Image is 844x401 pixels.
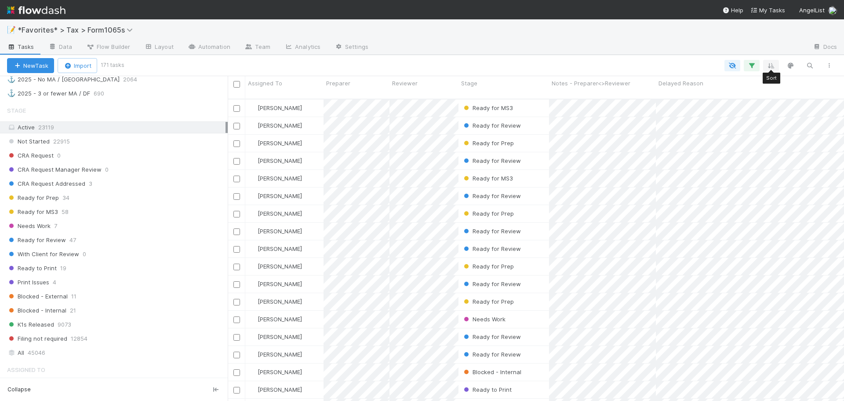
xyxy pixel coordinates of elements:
span: Delayed Reason [658,79,703,88]
span: 47 [69,235,76,246]
img: avatar_d45d11ee-0024-4901-936f-9df0a9cc3b4e.png [249,175,256,182]
span: Ready for Prep [462,263,514,270]
a: Docs [806,40,844,55]
small: 171 tasks [101,61,124,69]
img: avatar_711f55b7-5a46-40da-996f-bc93b6b86381.png [249,280,256,287]
div: [PERSON_NAME] [249,350,302,359]
a: Team [237,40,277,55]
span: CRA Request Manager Review [7,164,102,175]
img: avatar_e41e7ae5-e7d9-4d8d-9f56-31b0d7a2f4fd.png [249,122,256,129]
a: Settings [327,40,375,55]
span: Ready for MS3 [462,175,513,182]
span: Ready for Review [462,122,521,129]
span: Stage [7,102,26,119]
div: [PERSON_NAME] [249,262,302,271]
div: Ready for Review [462,280,521,288]
span: Ready for Review [462,280,521,287]
a: My Tasks [750,6,785,15]
span: [PERSON_NAME] [258,140,302,147]
button: Import [58,58,97,73]
div: Active [7,122,226,133]
div: Ready for Review [462,332,521,341]
a: Layout [137,40,181,55]
img: avatar_66854b90-094e-431f-b713-6ac88429a2b8.png [249,157,256,164]
span: 3 [89,178,92,189]
span: Ready to Print [7,263,57,274]
img: avatar_711f55b7-5a46-40da-996f-bc93b6b86381.png [249,104,256,111]
div: [PERSON_NAME] [249,174,302,183]
div: [PERSON_NAME] [249,103,302,112]
span: 7 [54,221,57,232]
span: Reviewer [392,79,418,88]
span: [PERSON_NAME] [258,157,302,164]
div: [PERSON_NAME] [249,191,302,200]
span: [PERSON_NAME] [258,245,302,252]
input: Toggle Row Selected [233,193,240,200]
div: 2025 - 3 or fewer MA / DF [7,88,90,99]
a: Analytics [277,40,327,55]
span: Ready for MS3 [462,104,513,111]
div: [PERSON_NAME] [249,368,302,376]
img: avatar_66854b90-094e-431f-b713-6ac88429a2b8.png [249,192,256,199]
input: Toggle Row Selected [233,281,240,288]
div: Ready for Review [462,350,521,359]
span: Ready for Prep [462,140,514,147]
div: [PERSON_NAME] [249,332,302,341]
span: [PERSON_NAME] [258,175,302,182]
div: Ready for MS3 [462,103,513,112]
span: CRA Request Addressed [7,178,85,189]
span: *Favorites* > Tax > Form1065s [18,26,137,34]
span: ⚓ [7,89,16,97]
span: With Client for Review [7,249,79,260]
span: Ready for MS3 [7,206,58,217]
span: ⚓ [7,75,16,83]
img: logo-inverted-e16ddd16eac7371096b0.svg [7,3,65,18]
span: My Tasks [750,7,785,14]
div: [PERSON_NAME] [249,121,302,130]
input: Toggle Row Selected [233,246,240,253]
span: Blocked - Internal [7,305,66,316]
img: avatar_711f55b7-5a46-40da-996f-bc93b6b86381.png [249,368,256,375]
div: Ready for Prep [462,139,514,147]
span: 9073 [58,319,71,330]
span: 19 [60,263,66,274]
input: Toggle Row Selected [233,264,240,270]
span: Ready for Review [7,235,66,246]
div: Ready for Review [462,121,521,130]
span: Flow Builder [86,42,130,51]
span: [PERSON_NAME] [258,210,302,217]
span: Ready for Review [462,333,521,340]
div: Ready for Review [462,156,521,165]
span: 4 [53,277,56,288]
span: 45046 [28,347,45,358]
span: Assigned To [248,79,282,88]
span: Assigned To [7,361,45,379]
div: [PERSON_NAME] [249,156,302,165]
span: Ready for Review [462,192,521,199]
div: Ready for Prep [462,297,514,306]
div: 2025 - No MA / [GEOGRAPHIC_DATA] [7,74,120,85]
div: Help [722,6,743,15]
div: Ready for Prep [462,209,514,218]
div: [PERSON_NAME] [249,280,302,288]
input: Toggle Row Selected [233,369,240,376]
input: Toggle Row Selected [233,352,240,358]
div: [PERSON_NAME] [249,315,302,324]
div: [PERSON_NAME] [249,244,302,253]
span: 2064 [123,74,146,85]
span: Ready to Print [462,386,512,393]
input: Toggle Row Selected [233,158,240,165]
span: 0 [83,249,86,260]
span: CRA Request [7,150,54,161]
div: Ready for Review [462,227,521,235]
span: Print Issues [7,277,49,288]
input: Toggle Row Selected [233,140,240,147]
div: [PERSON_NAME] [249,297,302,306]
div: All [7,347,226,358]
span: Tasks [7,42,34,51]
span: AngelList [799,7,825,14]
span: Ready for Prep [462,210,514,217]
img: avatar_d45d11ee-0024-4901-936f-9df0a9cc3b4e.png [249,263,256,270]
div: Blocked - Internal [462,368,521,376]
div: Ready for Prep [462,262,514,271]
